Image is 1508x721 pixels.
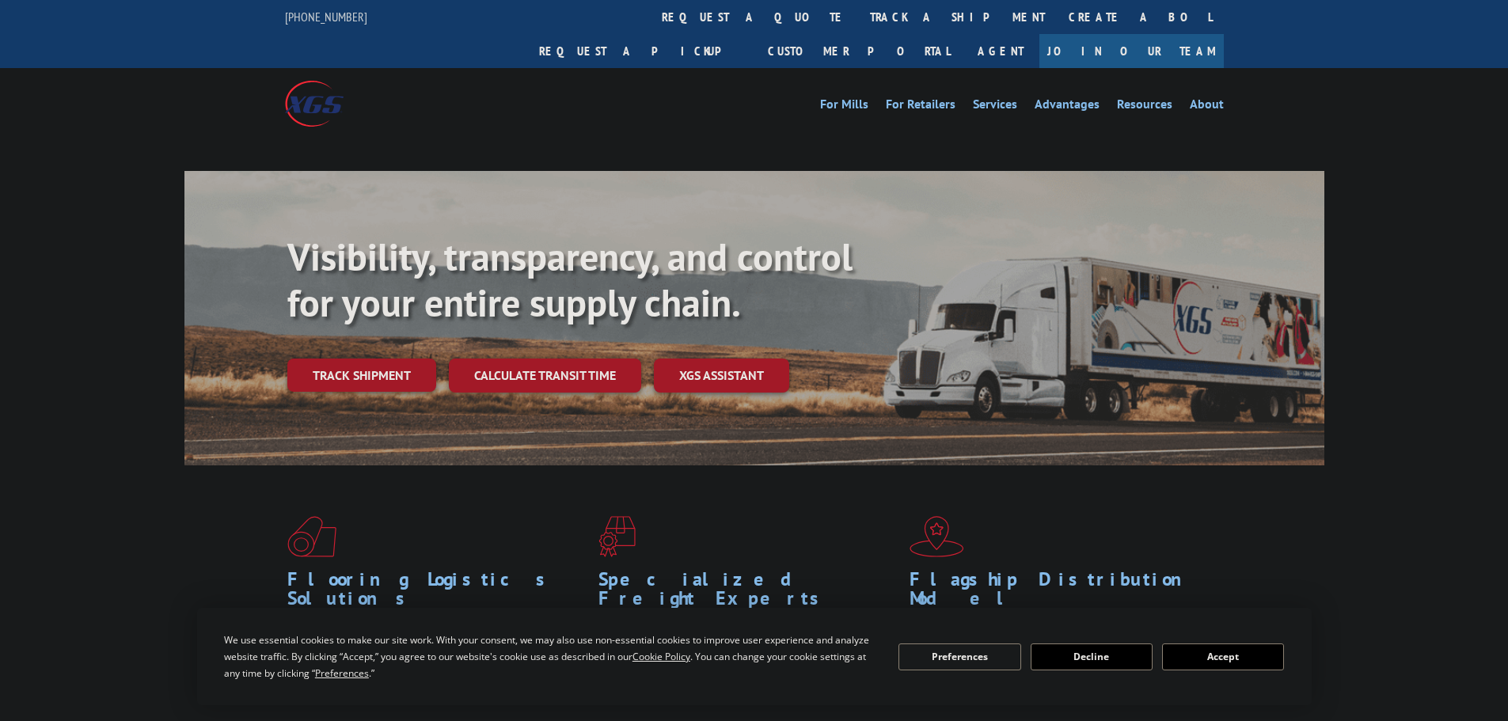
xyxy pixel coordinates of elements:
a: Join Our Team [1039,34,1224,68]
b: Visibility, transparency, and control for your entire supply chain. [287,232,853,327]
span: Preferences [315,666,369,680]
a: For Mills [820,98,868,116]
a: Request a pickup [527,34,756,68]
a: Customer Portal [756,34,962,68]
button: Preferences [898,643,1020,670]
a: About [1190,98,1224,116]
div: Cookie Consent Prompt [197,608,1312,705]
img: xgs-icon-flagship-distribution-model-red [910,516,964,557]
img: xgs-icon-total-supply-chain-intelligence-red [287,516,336,557]
div: We use essential cookies to make our site work. With your consent, we may also use non-essential ... [224,632,879,681]
h1: Flagship Distribution Model [910,570,1209,616]
a: Track shipment [287,359,436,392]
button: Decline [1031,643,1153,670]
a: [PHONE_NUMBER] [285,9,367,25]
h1: Flooring Logistics Solutions [287,570,587,616]
a: Resources [1117,98,1172,116]
button: Accept [1162,643,1284,670]
span: Cookie Policy [632,650,690,663]
img: xgs-icon-focused-on-flooring-red [598,516,636,557]
a: Calculate transit time [449,359,641,393]
a: Agent [962,34,1039,68]
h1: Specialized Freight Experts [598,570,898,616]
a: Advantages [1035,98,1100,116]
a: XGS ASSISTANT [654,359,789,393]
a: For Retailers [886,98,955,116]
a: Services [973,98,1017,116]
